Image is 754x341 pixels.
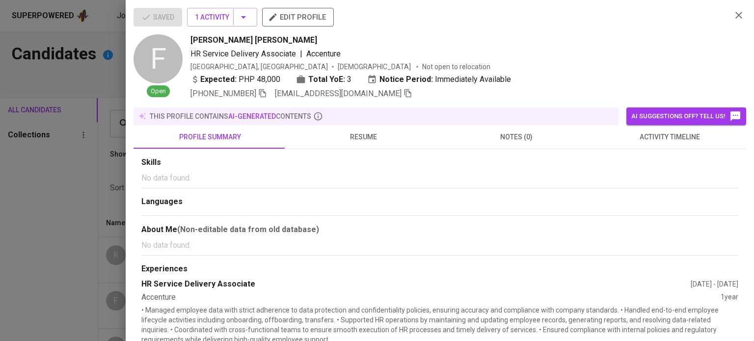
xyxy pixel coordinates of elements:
div: Immediately Available [367,74,511,85]
b: (Non-editable data from old database) [177,225,319,234]
div: Accenture [141,292,721,303]
span: resume [293,131,434,143]
div: Languages [141,196,738,208]
p: this profile contains contents [150,111,311,121]
span: profile summary [139,131,281,143]
p: No data found. [141,239,738,251]
div: F [134,34,183,83]
span: activity timeline [599,131,740,143]
span: Accenture [306,49,341,58]
span: [DEMOGRAPHIC_DATA] [338,62,412,72]
p: No data found. [141,172,738,184]
span: [PERSON_NAME] [PERSON_NAME] [190,34,317,46]
span: AI suggestions off? Tell us! [631,110,741,122]
b: Total YoE: [308,74,345,85]
div: PHP 48,000 [190,74,280,85]
span: Open [147,87,170,96]
div: Experiences [141,263,738,275]
div: 1 year [721,292,738,303]
button: edit profile [262,8,334,26]
span: notes (0) [446,131,587,143]
span: | [300,48,302,60]
div: HR Service Delivery Associate [141,279,691,290]
div: About Me [141,224,738,236]
div: Skills [141,157,738,168]
span: HR Service Delivery Associate [190,49,296,58]
span: [EMAIL_ADDRESS][DOMAIN_NAME] [275,89,402,98]
button: 1 Activity [187,8,257,26]
a: edit profile [262,13,334,21]
span: 3 [347,74,351,85]
b: Notice Period: [379,74,433,85]
span: AI-generated [228,112,276,120]
div: [DATE] - [DATE] [691,279,738,289]
p: Not open to relocation [422,62,490,72]
div: [GEOGRAPHIC_DATA], [GEOGRAPHIC_DATA] [190,62,328,72]
span: 1 Activity [195,11,249,24]
span: edit profile [270,11,326,24]
b: Expected: [200,74,237,85]
button: AI suggestions off? Tell us! [626,107,746,125]
span: [PHONE_NUMBER] [190,89,256,98]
